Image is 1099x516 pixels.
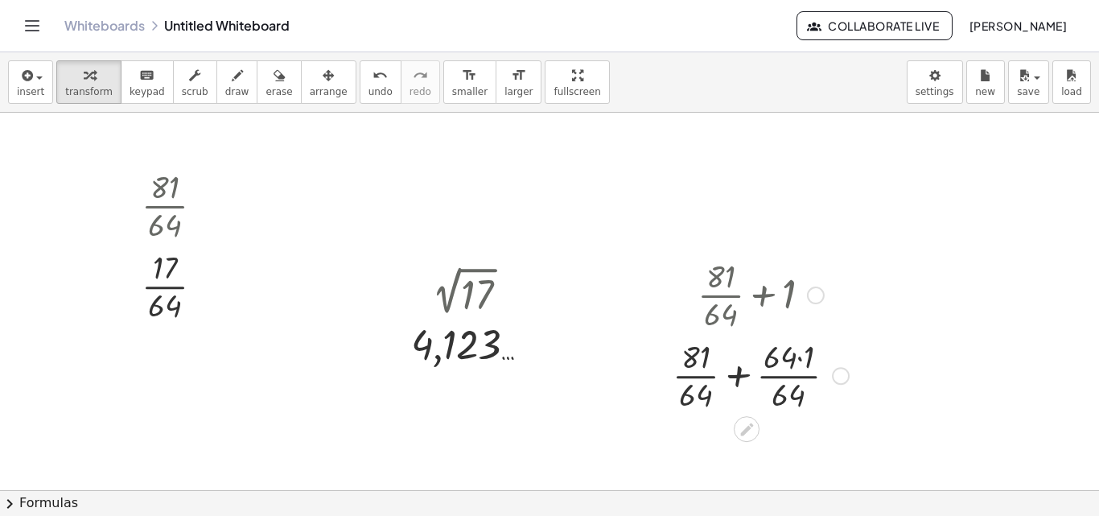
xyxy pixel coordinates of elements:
[410,86,431,97] span: redo
[916,86,954,97] span: settings
[19,13,45,39] button: Toggle navigation
[173,60,217,104] button: scrub
[810,19,939,33] span: Collaborate Live
[310,86,348,97] span: arrange
[1017,86,1039,97] span: save
[969,19,1067,33] span: [PERSON_NAME]
[1061,86,1082,97] span: load
[956,11,1080,40] button: [PERSON_NAME]
[360,60,401,104] button: undoundo
[966,60,1005,104] button: new
[8,60,53,104] button: insert
[301,60,356,104] button: arrange
[452,86,488,97] span: smaller
[1052,60,1091,104] button: load
[121,60,174,104] button: keyboardkeypad
[130,86,165,97] span: keypad
[265,86,292,97] span: erase
[216,60,258,104] button: draw
[975,86,995,97] span: new
[368,86,393,97] span: undo
[413,66,428,85] i: redo
[796,11,953,40] button: Collaborate Live
[511,66,526,85] i: format_size
[225,86,249,97] span: draw
[907,60,963,104] button: settings
[64,18,145,34] a: Whiteboards
[462,66,477,85] i: format_size
[1008,60,1049,104] button: save
[443,60,496,104] button: format_sizesmaller
[373,66,388,85] i: undo
[504,86,533,97] span: larger
[182,86,208,97] span: scrub
[56,60,121,104] button: transform
[496,60,541,104] button: format_sizelarger
[65,86,113,97] span: transform
[257,60,301,104] button: erase
[17,86,44,97] span: insert
[545,60,609,104] button: fullscreen
[401,60,440,104] button: redoredo
[734,416,759,442] div: Edit math
[554,86,600,97] span: fullscreen
[139,66,154,85] i: keyboard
